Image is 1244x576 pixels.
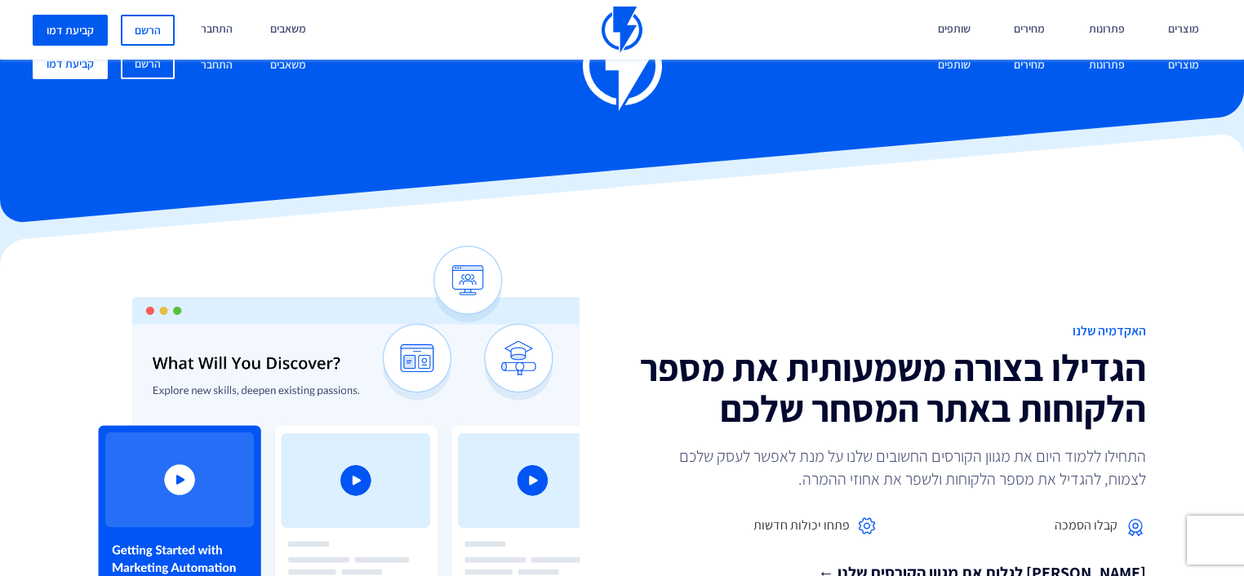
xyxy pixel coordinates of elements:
[121,15,175,46] a: הרשם
[753,516,850,535] span: פתחו יכולות חדשות
[258,48,318,83] a: משאבים
[189,48,245,83] a: התחבר
[634,324,1146,339] h1: האקדמיה שלנו
[33,15,108,46] a: קביעת דמו
[1156,48,1211,83] a: מוצרים
[1002,48,1057,83] a: מחירים
[1077,48,1137,83] a: פתרונות
[33,48,108,79] a: קביעת דמו
[634,347,1146,429] h2: הגדילו בצורה משמעותית את מספר הלקוחות באתר המסחר שלכם
[656,445,1146,490] p: התחילו ללמוד היום את מגוון הקורסים החשובים שלנו על מנת לאפשר לעסק שלכם לצמוח, להגדיל את מספר הלקו...
[1055,516,1117,535] span: קבלו הסמכה
[121,48,175,79] a: הרשם
[926,48,983,83] a: שותפים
